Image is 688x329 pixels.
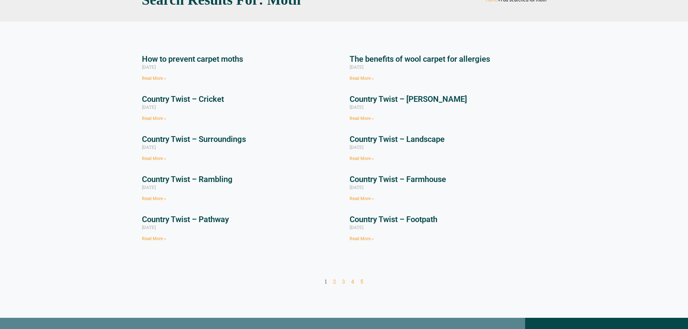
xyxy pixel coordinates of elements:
span: [DATE] [350,144,363,150]
a: Country Twist – Farmhouse [350,175,446,184]
a: Read more about Country Twist – Rambling [142,196,166,201]
a: Read more about Country Twist – Footpath [350,236,374,241]
a: Read more about Country Twist – Bracken [350,116,374,121]
a: Read more about Country Twist – Landscape [350,156,374,161]
nav: Pagination [142,278,546,285]
a: Country Twist – Pathway [142,215,229,224]
a: Country Twist – [PERSON_NAME] [350,95,467,104]
a: Country Twist – Footpath [350,215,437,224]
a: Read more about How to prevent carpet moths [142,76,166,81]
a: Read more about Country Twist – Farmhouse [350,196,374,201]
a: 4 [351,278,354,285]
a: Country Twist – Rambling [142,175,233,184]
span: [DATE] [142,104,156,110]
a: Country Twist – Cricket [142,95,224,104]
a: 2 [333,278,336,285]
span: [DATE] [142,224,156,230]
span: [DATE] [142,184,156,190]
span: 1 [325,278,327,285]
span: [DATE] [350,64,363,70]
a: Read more about Country Twist – Pathway [142,236,166,241]
a: Country Twist – Landscape [350,135,445,144]
span: [DATE] [350,184,363,190]
a: The benefits of wool carpet for allergies [350,55,490,64]
a: Read more about The benefits of wool carpet for allergies [350,76,374,81]
span: [DATE] [142,64,156,70]
span: [DATE] [350,104,363,110]
span: [DATE] [350,224,363,230]
a: 3 [342,278,345,285]
a: Country Twist – Surroundings [142,135,246,144]
span: [DATE] [142,144,156,150]
a: Read more about Country Twist – Surroundings [142,156,166,161]
a: How to prevent carpet moths [142,55,243,64]
a: 5 [360,278,363,285]
a: Read more about Country Twist – Cricket [142,116,166,121]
